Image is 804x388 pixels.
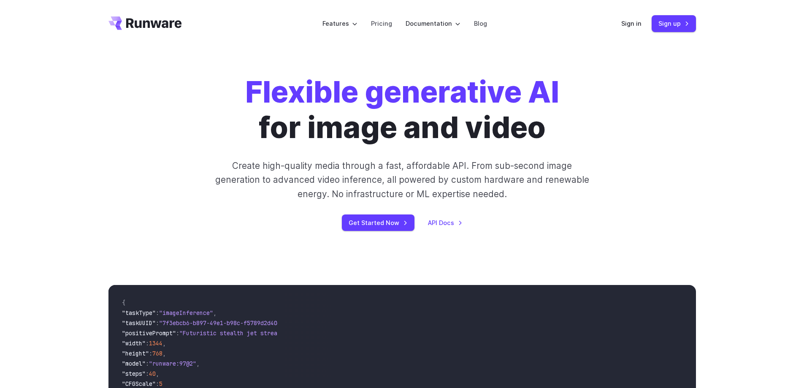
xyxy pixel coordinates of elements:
[159,380,162,388] span: 5
[156,370,159,377] span: ,
[122,339,146,347] span: "width"
[156,380,159,388] span: :
[159,309,213,317] span: "imageInference"
[122,380,156,388] span: "CFGScale"
[652,15,696,32] a: Sign up
[146,339,149,347] span: :
[146,360,149,367] span: :
[149,350,152,357] span: :
[149,339,162,347] span: 1344
[342,214,414,231] a: Get Started Now
[152,350,162,357] span: 768
[122,370,146,377] span: "steps"
[108,16,182,30] a: Go to /
[406,19,460,28] label: Documentation
[428,218,463,228] a: API Docs
[149,370,156,377] span: 40
[245,74,559,145] h1: for image and video
[122,360,146,367] span: "model"
[146,370,149,377] span: :
[213,309,217,317] span: ,
[122,329,176,337] span: "positivePrompt"
[214,159,590,201] p: Create high-quality media through a fast, affordable API. From sub-second image generation to adv...
[474,19,487,28] a: Blog
[245,74,559,110] strong: Flexible generative AI
[122,319,156,327] span: "taskUUID"
[196,360,200,367] span: ,
[621,19,642,28] a: Sign in
[162,350,166,357] span: ,
[122,309,156,317] span: "taskType"
[156,319,159,327] span: :
[322,19,357,28] label: Features
[149,360,196,367] span: "runware:97@2"
[156,309,159,317] span: :
[159,319,287,327] span: "7f3ebcb6-b897-49e1-b98c-f5789d2d40d7"
[179,329,487,337] span: "Futuristic stealth jet streaking through a neon-lit cityscape with glowing purple exhaust"
[162,339,166,347] span: ,
[122,350,149,357] span: "height"
[371,19,392,28] a: Pricing
[122,299,125,307] span: {
[176,329,179,337] span: :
